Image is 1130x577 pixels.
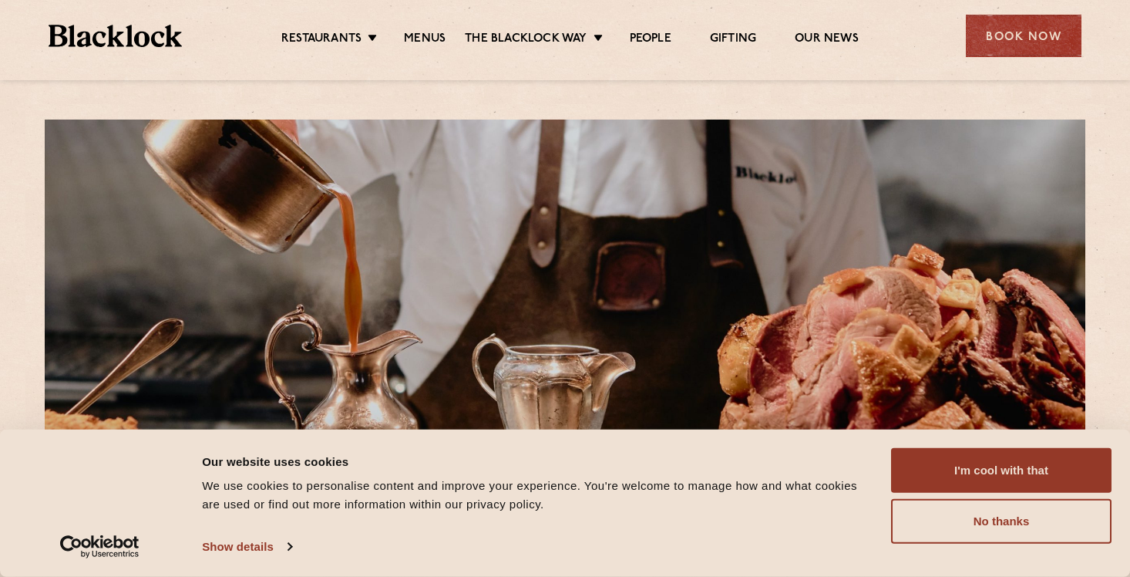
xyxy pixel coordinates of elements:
a: Gifting [710,32,756,49]
button: No thanks [891,499,1112,544]
div: Book Now [966,15,1081,57]
button: I'm cool with that [891,448,1112,493]
a: Our News [795,32,859,49]
a: Usercentrics Cookiebot - opens in a new window [32,535,167,558]
a: Menus [404,32,446,49]
a: Show details [202,535,291,558]
img: BL_Textured_Logo-footer-cropped.svg [49,25,182,47]
div: Our website uses cookies [202,452,873,471]
a: People [630,32,671,49]
a: The Blacklock Way [465,32,587,49]
div: We use cookies to personalise content and improve your experience. You're welcome to manage how a... [202,477,873,514]
a: Restaurants [281,32,362,49]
